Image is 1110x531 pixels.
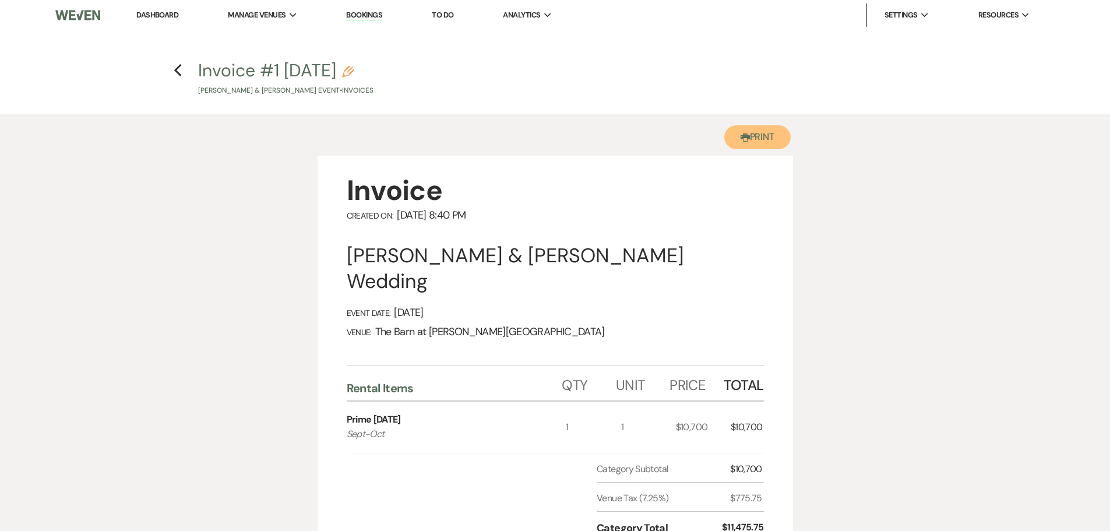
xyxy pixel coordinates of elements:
[503,9,540,21] span: Analytics
[730,491,763,505] div: $775.75
[347,243,764,294] div: [PERSON_NAME] & [PERSON_NAME] Wedding
[136,10,178,20] a: Dashboard
[346,10,382,21] a: Bookings
[597,491,730,505] div: Venue Tax (7.25%)
[432,10,453,20] a: To Do
[724,365,764,400] div: Total
[347,308,391,318] span: Event Date:
[347,306,764,319] div: [DATE]
[885,9,918,21] span: Settings
[198,85,373,96] p: [PERSON_NAME] & [PERSON_NAME] Event • Invoices
[347,427,544,442] p: Sept-Oct
[347,209,764,222] div: [DATE] 8:40 PM
[730,462,763,476] div: $10,700
[562,365,615,400] div: Qty
[347,325,764,339] div: The Barn at [PERSON_NAME][GEOGRAPHIC_DATA]
[347,413,401,427] div: Prime [DATE]
[347,327,372,337] span: Venue:
[347,173,764,209] div: Invoice
[676,402,731,453] div: $10,700
[566,402,621,453] div: 1
[669,365,723,400] div: Price
[55,3,100,27] img: Weven Logo
[724,125,791,149] button: Print
[616,365,669,400] div: Unit
[228,9,286,21] span: Manage Venues
[731,402,764,453] div: $10,700
[198,62,373,96] button: Invoice #1 [DATE][PERSON_NAME] & [PERSON_NAME] Event•Invoices
[978,9,1019,21] span: Resources
[347,210,394,221] span: Created On:
[621,402,676,453] div: 1
[597,462,730,476] div: Category Subtotal
[347,381,562,396] div: Rental Items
